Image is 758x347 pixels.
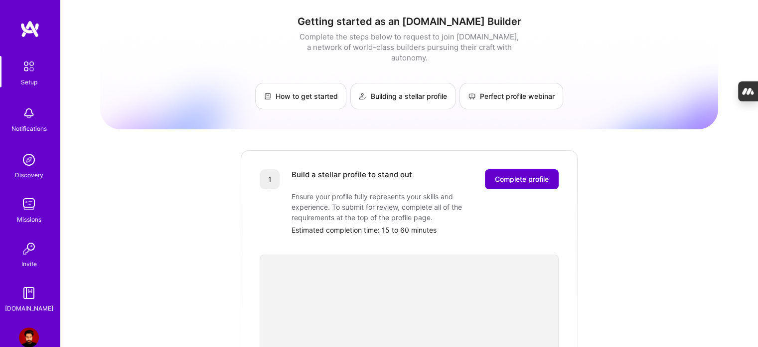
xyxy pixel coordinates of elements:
div: Setup [21,77,37,87]
button: Complete profile [485,169,559,189]
img: Invite [19,239,39,259]
img: teamwork [19,194,39,214]
div: Estimated completion time: 15 to 60 minutes [292,225,559,235]
div: Complete the steps below to request to join [DOMAIN_NAME], a network of world-class builders purs... [297,31,521,63]
h1: Getting started as an [DOMAIN_NAME] Builder [100,15,718,27]
img: Building a stellar profile [359,92,367,100]
img: logo [20,20,40,38]
div: Notifications [11,123,47,134]
div: Discovery [15,170,43,180]
img: How to get started [264,92,272,100]
a: Perfect profile webinar [459,83,563,109]
img: setup [18,56,39,77]
a: Building a stellar profile [350,83,455,109]
img: bell [19,103,39,123]
div: Build a stellar profile to stand out [292,169,412,189]
span: Complete profile [495,174,549,184]
img: discovery [19,150,39,170]
div: [DOMAIN_NAME] [5,303,53,314]
a: How to get started [255,83,346,109]
img: Perfect profile webinar [468,92,476,100]
div: 1 [260,169,280,189]
div: Ensure your profile fully represents your skills and experience. To submit for review, complete a... [292,191,491,223]
img: guide book [19,283,39,303]
div: Invite [21,259,37,269]
div: Missions [17,214,41,225]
